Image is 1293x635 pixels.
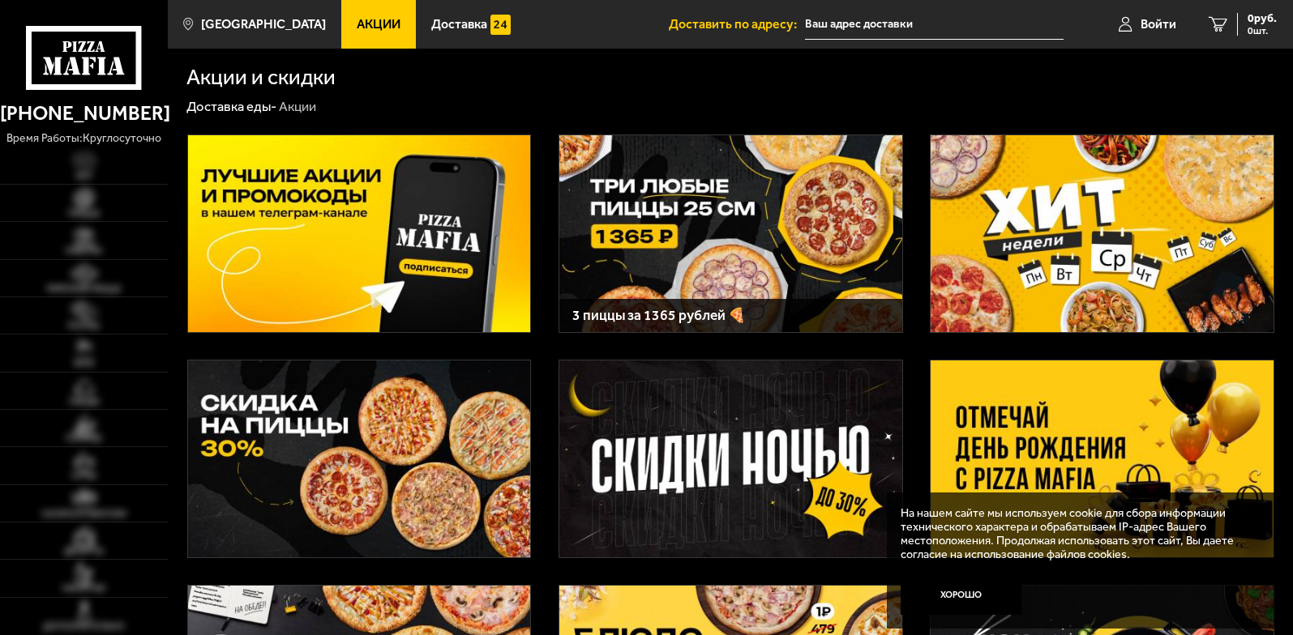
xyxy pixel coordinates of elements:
a: Доставка еды- [186,98,276,114]
h1: Акции и скидки [186,66,336,88]
span: Акции [357,18,400,31]
div: Акции [279,98,316,116]
img: 15daf4d41897b9f0e9f617042186c801.svg [490,15,511,35]
button: Хорошо [901,575,1022,616]
span: Войти [1141,18,1176,31]
p: На нашем сайте мы используем cookie для сбора информации технического характера и обрабатываем IP... [901,506,1252,562]
span: Доставить по адресу: [669,18,805,31]
h3: 3 пиццы за 1365 рублей 🍕 [572,309,888,322]
span: [GEOGRAPHIC_DATA] [201,18,326,31]
span: 0 шт. [1248,26,1277,36]
span: Доставка [431,18,487,31]
a: 3 пиццы за 1365 рублей 🍕 [559,134,903,333]
span: 0 руб. [1248,13,1277,24]
input: Ваш адрес доставки [805,10,1064,40]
